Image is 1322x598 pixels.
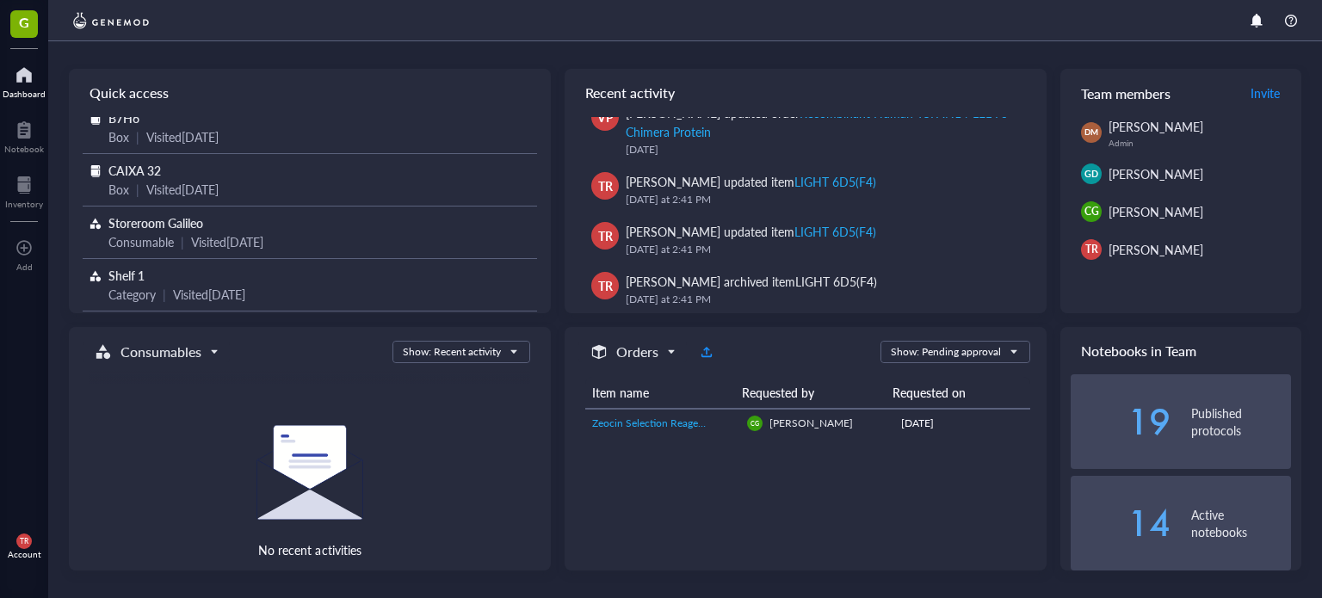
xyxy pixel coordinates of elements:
[1109,118,1203,135] span: [PERSON_NAME]
[1109,241,1203,258] span: [PERSON_NAME]
[565,69,1047,117] div: Recent activity
[1060,327,1301,375] div: Notebooks in Team
[20,537,28,546] span: TR
[256,425,363,520] img: Empty state
[585,377,735,409] th: Item name
[16,262,33,272] div: Add
[108,127,129,146] div: Box
[5,171,43,209] a: Inventory
[108,162,161,179] span: CAIXA 32
[108,214,203,231] span: Storeroom Galileo
[626,172,876,191] div: [PERSON_NAME] updated item
[616,342,658,362] h5: Orders
[136,127,139,146] div: |
[146,127,219,146] div: Visited [DATE]
[108,109,139,126] span: B7H6
[597,108,614,126] span: VP
[769,416,853,430] span: [PERSON_NAME]
[69,69,551,117] div: Quick access
[1109,138,1291,148] div: Admin
[3,89,46,99] div: Dashboard
[69,10,153,31] img: genemod-logo
[173,285,245,304] div: Visited [DATE]
[578,165,1033,215] a: TR[PERSON_NAME] updated itemLIGHT 6D5(F4)[DATE] at 2:41 PM
[598,176,613,195] span: TR
[19,11,29,33] span: G
[735,377,885,409] th: Requested by
[626,103,1019,141] div: [PERSON_NAME] updated order
[1109,165,1203,182] span: [PERSON_NAME]
[901,416,1023,431] div: [DATE]
[108,180,129,199] div: Box
[1084,126,1098,139] span: DM
[592,416,707,430] span: Zeocin Selection Reagent
[5,199,43,209] div: Inventory
[136,180,139,199] div: |
[598,276,613,295] span: TR
[1191,506,1291,540] div: Active notebooks
[592,416,733,431] a: Zeocin Selection Reagent
[4,116,44,154] a: Notebook
[1084,204,1099,219] span: CG
[1191,404,1291,439] div: Published protocols
[751,419,759,427] span: CG
[1084,167,1098,181] span: GD
[795,273,877,290] div: LIGHT 6D5(F4)
[108,267,145,284] span: Shelf 1
[8,549,41,559] div: Account
[626,141,1019,158] div: [DATE]
[891,344,1001,360] div: Show: Pending approval
[1109,203,1203,220] span: [PERSON_NAME]
[3,61,46,99] a: Dashboard
[626,241,1019,258] div: [DATE] at 2:41 PM
[1085,242,1098,257] span: TR
[1251,84,1280,102] span: Invite
[1071,408,1171,435] div: 19
[191,232,263,251] div: Visited [DATE]
[181,232,184,251] div: |
[1060,69,1301,117] div: Team members
[108,285,156,304] div: Category
[4,144,44,154] div: Notebook
[578,96,1033,165] a: VP[PERSON_NAME] updated orderRecombinant Human TSPAN14-LEL Fc Chimera Protein[DATE]
[146,180,219,199] div: Visited [DATE]
[403,344,501,360] div: Show: Recent activity
[626,191,1019,208] div: [DATE] at 2:41 PM
[794,223,876,240] div: LIGHT 6D5(F4)
[120,342,201,362] h5: Consumables
[163,285,166,304] div: |
[794,173,876,190] div: LIGHT 6D5(F4)
[1071,509,1171,537] div: 14
[598,226,613,245] span: TR
[578,215,1033,265] a: TR[PERSON_NAME] updated itemLIGHT 6D5(F4)[DATE] at 2:41 PM
[108,232,174,251] div: Consumable
[1250,79,1281,107] button: Invite
[626,272,877,291] div: [PERSON_NAME] archived item
[886,377,1017,409] th: Requested on
[626,222,876,241] div: [PERSON_NAME] updated item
